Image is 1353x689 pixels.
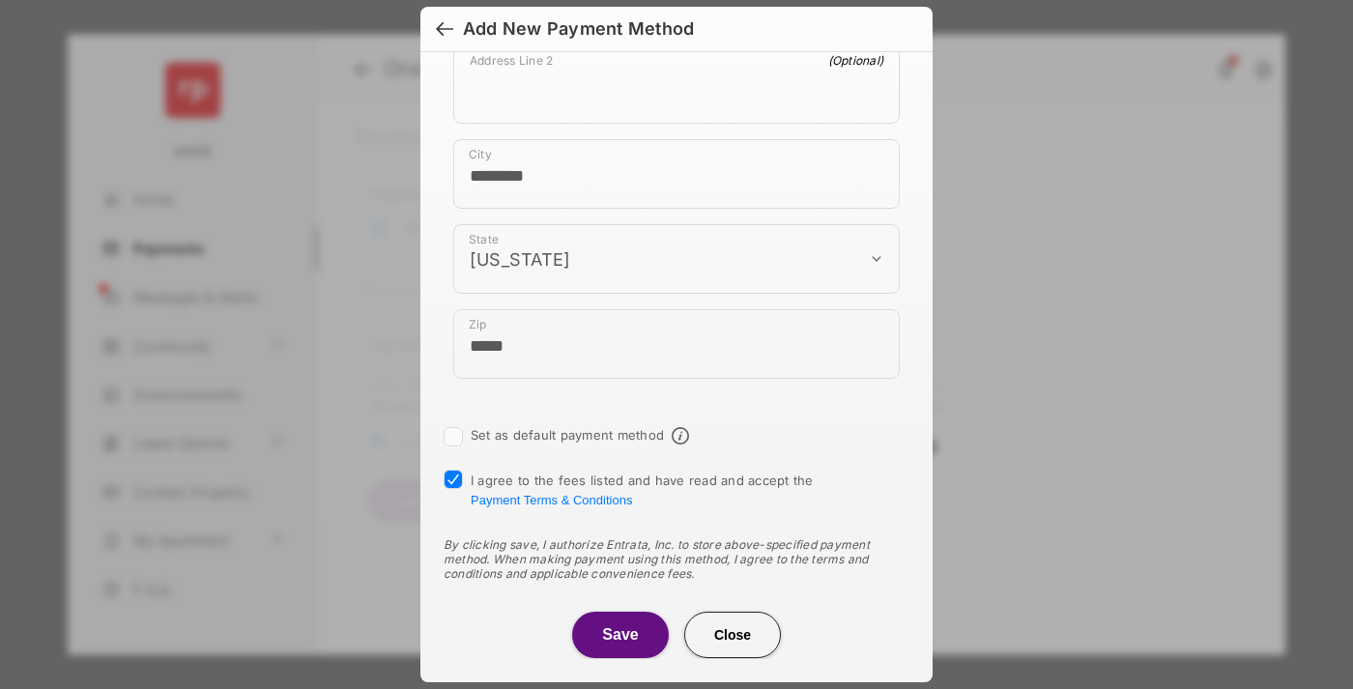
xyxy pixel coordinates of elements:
button: Save [572,612,669,658]
button: I agree to the fees listed and have read and accept the [471,493,632,507]
label: Set as default payment method [471,427,664,443]
div: payment_method_screening[postal_addresses][addressLine2] [453,44,900,124]
div: payment_method_screening[postal_addresses][locality] [453,139,900,209]
button: Close [684,612,781,658]
div: payment_method_screening[postal_addresses][postalCode] [453,309,900,379]
div: Add New Payment Method [463,18,694,40]
span: Default payment method info [672,427,689,445]
div: By clicking save, I authorize Entrata, Inc. to store above-specified payment method. When making ... [444,537,909,581]
div: payment_method_screening[postal_addresses][administrativeArea] [453,224,900,294]
span: I agree to the fees listed and have read and accept the [471,473,814,507]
